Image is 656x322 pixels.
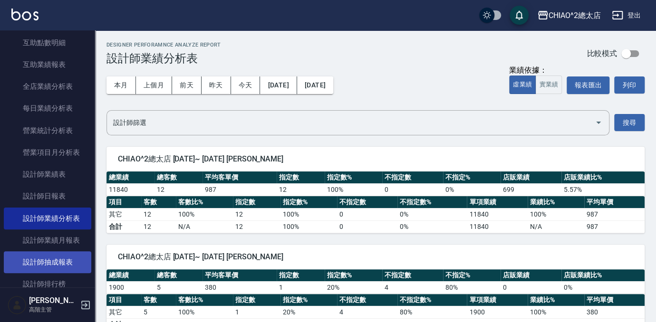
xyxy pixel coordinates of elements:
[584,220,645,233] td: 987
[443,281,501,294] td: 80 %
[443,171,501,184] th: 不指定%
[549,9,601,21] div: CHIAO^2總太店
[561,171,645,184] th: 店販業績比%
[106,294,141,306] th: 項目
[233,294,280,306] th: 指定數
[203,171,277,184] th: 平均客單價
[106,196,141,208] th: 項目
[443,269,501,282] th: 不指定%
[106,269,154,282] th: 總業績
[397,294,467,306] th: 不指定數%
[154,183,203,196] td: 12
[561,269,645,282] th: 店販業績比%
[4,76,91,97] a: 全店業績分析表
[567,76,609,94] button: 報表匯出
[467,196,527,208] th: 單項業績
[106,183,154,196] td: 11840
[203,281,277,294] td: 380
[382,269,443,282] th: 不指定數
[231,76,260,94] button: 今天
[528,306,584,318] td: 100 %
[106,196,645,233] table: a dense table
[397,220,467,233] td: 0%
[4,32,91,54] a: 互助點數明細
[397,196,467,208] th: 不指定數%
[443,183,501,196] td: 0 %
[528,220,584,233] td: N/A
[11,9,39,20] img: Logo
[584,294,645,306] th: 平均單價
[501,171,561,184] th: 店販業績
[382,281,443,294] td: 4
[467,208,527,220] td: 11840
[280,294,337,306] th: 指定數%
[325,281,382,294] td: 20 %
[325,183,382,196] td: 100 %
[233,306,280,318] td: 1
[277,183,325,196] td: 12
[176,306,232,318] td: 100 %
[141,220,176,233] td: 12
[233,220,280,233] td: 12
[584,196,645,208] th: 平均單價
[397,208,467,220] td: 0 %
[106,52,221,65] h3: 設計師業績分析表
[528,196,584,208] th: 業績比%
[528,294,584,306] th: 業績比%
[510,6,529,25] button: save
[337,208,397,220] td: 0
[118,252,633,262] span: CHIAO^2總太店 [DATE]~ [DATE] [PERSON_NAME]
[533,6,605,25] button: CHIAO^2總太店
[325,171,382,184] th: 指定數%
[280,196,337,208] th: 指定數%
[136,76,172,94] button: 上個月
[337,294,397,306] th: 不指定數
[4,120,91,142] a: 營業統計分析表
[233,196,280,208] th: 指定數
[509,66,562,76] div: 業績依據：
[467,220,527,233] td: 11840
[154,269,203,282] th: 總客數
[4,208,91,229] a: 設計師業績分析表
[4,251,91,273] a: 設計師抽成報表
[8,295,27,314] img: Person
[4,97,91,119] a: 每日業績分析表
[4,229,91,251] a: 設計師業績月報表
[501,183,561,196] td: 699
[106,42,221,48] h2: Designer Perforamnce Analyze Report
[382,171,443,184] th: 不指定數
[154,281,203,294] td: 5
[106,220,141,233] td: 合計
[141,294,176,306] th: 客數
[106,208,141,220] td: 其它
[397,306,467,318] td: 80 %
[203,183,277,196] td: 987
[176,294,232,306] th: 客數比%
[591,115,606,130] button: Open
[118,154,633,164] span: CHIAO^2總太店 [DATE]~ [DATE] [PERSON_NAME]
[106,171,645,196] table: a dense table
[561,183,645,196] td: 5.57 %
[277,171,325,184] th: 指定數
[141,196,176,208] th: 客數
[297,76,333,94] button: [DATE]
[203,269,277,282] th: 平均客單價
[535,76,562,94] button: 實業績
[106,171,154,184] th: 總業績
[280,220,337,233] td: 100%
[280,208,337,220] td: 100 %
[4,163,91,185] a: 設計師業績表
[176,220,232,233] td: N/A
[614,76,645,94] button: 列印
[176,208,232,220] td: 100 %
[4,185,91,207] a: 設計師日報表
[614,114,645,132] button: 搜尋
[4,273,91,295] a: 設計師排行榜
[587,48,617,58] p: 比較模式
[509,76,536,94] button: 虛業績
[337,306,397,318] td: 4
[608,7,645,24] button: 登出
[111,114,591,131] input: 選擇設計師
[4,142,91,163] a: 營業項目月分析表
[325,269,382,282] th: 指定數%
